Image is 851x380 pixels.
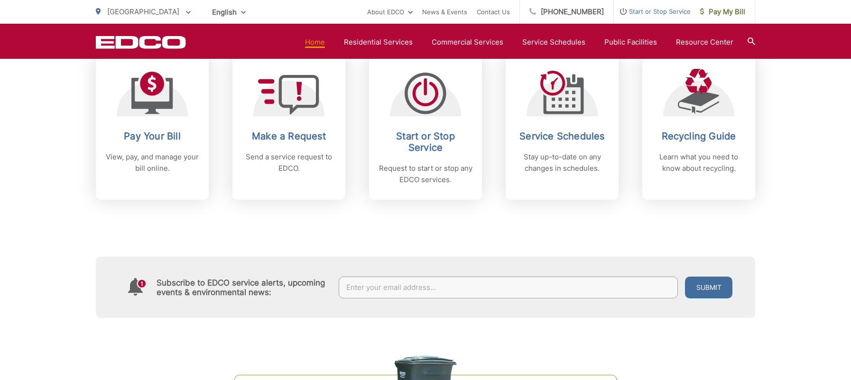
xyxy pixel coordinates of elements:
a: Residential Services [344,37,413,48]
p: Send a service request to EDCO. [242,151,336,174]
h4: Subscribe to EDCO service alerts, upcoming events & environmental news: [157,278,329,297]
h2: Start or Stop Service [379,130,472,153]
a: Make a Request Send a service request to EDCO. [232,55,345,200]
a: EDCD logo. Return to the homepage. [96,36,186,49]
span: [GEOGRAPHIC_DATA] [107,7,179,16]
h2: Pay Your Bill [105,130,199,142]
a: Commercial Services [432,37,503,48]
input: Enter your email address... [339,277,678,298]
a: Resource Center [676,37,733,48]
h2: Service Schedules [515,130,609,142]
a: Contact Us [477,6,510,18]
h2: Recycling Guide [652,130,746,142]
a: Recycling Guide Learn what you need to know about recycling. [642,55,755,200]
a: Service Schedules [522,37,585,48]
a: Home [305,37,325,48]
a: About EDCO [367,6,413,18]
a: Public Facilities [604,37,657,48]
p: Stay up-to-date on any changes in schedules. [515,151,609,174]
span: Pay My Bill [700,6,745,18]
a: News & Events [422,6,467,18]
p: Learn what you need to know about recycling. [652,151,746,174]
span: English [205,4,253,20]
p: View, pay, and manage your bill online. [105,151,199,174]
a: Pay Your Bill View, pay, and manage your bill online. [96,55,209,200]
a: Service Schedules Stay up-to-date on any changes in schedules. [506,55,619,200]
p: Request to start or stop any EDCO services. [379,163,472,185]
h2: Make a Request [242,130,336,142]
